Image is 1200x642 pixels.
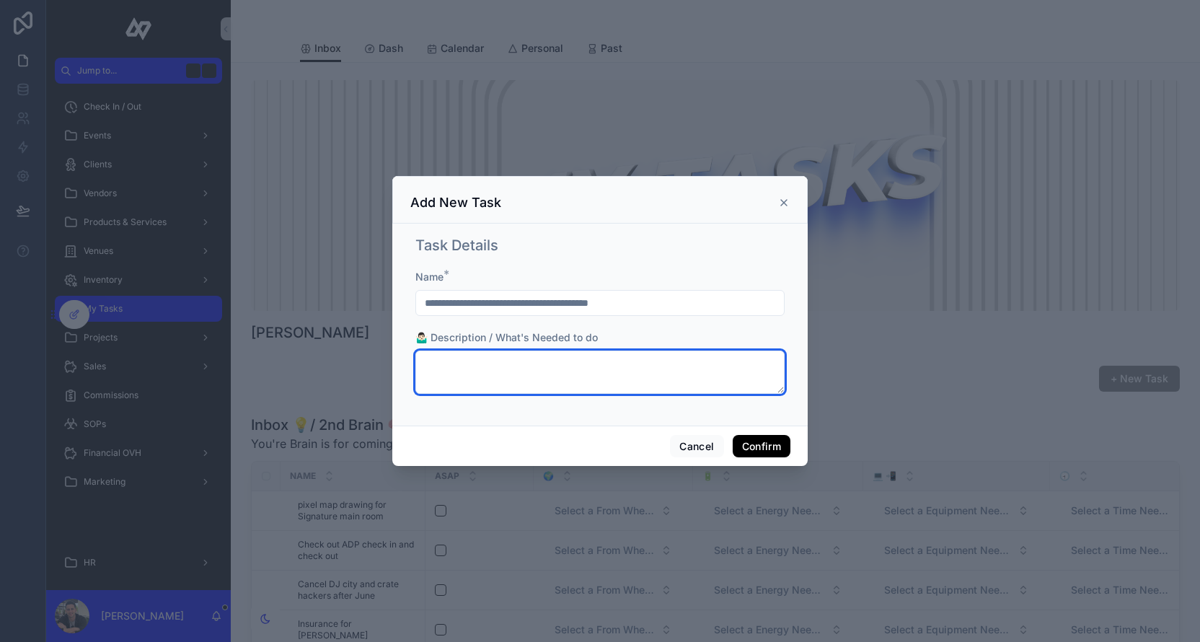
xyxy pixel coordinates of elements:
span: Name [415,271,444,283]
button: Cancel [670,435,723,458]
button: Confirm [733,435,790,458]
h1: Task Details [415,235,498,255]
h3: Add New Task [410,194,501,211]
span: 🤷🏻‍♂️ Description / What's Needed to do [415,331,598,343]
